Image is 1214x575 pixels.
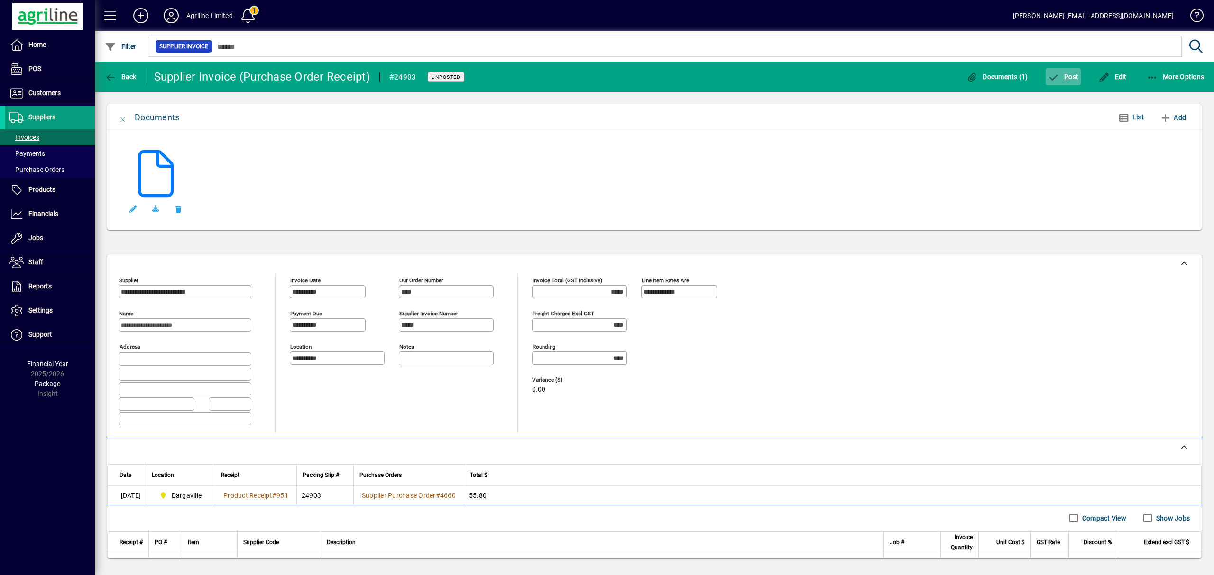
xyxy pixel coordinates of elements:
[28,65,41,72] span: POS
[890,537,904,548] span: Job #
[5,275,95,298] a: Reports
[135,110,179,125] div: Documents
[5,251,95,274] a: Staff
[533,343,555,350] mat-label: Rounding
[28,41,46,48] span: Home
[470,470,1189,480] div: Total $
[9,134,39,141] span: Invoices
[120,537,143,548] span: Receipt #
[172,491,202,500] span: Dargaville
[464,486,1201,505] td: 55.80
[290,310,322,317] mat-label: Payment due
[940,553,978,572] td: 1.0000
[28,89,61,97] span: Customers
[220,490,292,501] a: Product Receipt#951
[27,360,68,368] span: Financial Year
[102,68,139,85] button: Back
[303,470,348,480] div: Packing Slip #
[186,8,233,23] div: Agriline Limited
[359,470,402,480] span: Purchase Orders
[155,537,167,548] span: PO #
[35,380,60,387] span: Package
[105,73,137,81] span: Back
[5,323,95,347] a: Support
[5,81,95,105] a: Customers
[119,277,138,284] mat-label: Supplier
[889,557,904,567] span: 1111
[1084,537,1112,548] span: Discount %
[533,277,602,284] mat-label: Invoice Total (GST inclusive)
[978,553,1030,572] td: 48.5200
[5,178,95,202] a: Products
[28,331,52,338] span: Support
[5,162,95,178] a: Purchase Orders
[947,532,973,553] span: Invoice Quantity
[1160,110,1186,125] span: Add
[470,470,487,480] span: Total $
[642,277,689,284] mat-label: Line item rates are
[5,57,95,81] a: POS
[399,310,458,317] mat-label: Supplier invoice number
[5,226,95,250] a: Jobs
[1098,73,1127,81] span: Edit
[1068,553,1118,572] td: 0.00
[1118,553,1201,572] td: 48.52
[296,486,353,505] td: 24903
[121,198,144,220] button: Edit
[1147,73,1205,81] span: More Options
[389,70,416,85] div: #24903
[290,343,312,350] mat-label: Location
[533,310,594,317] mat-label: Freight charges excl GST
[5,299,95,323] a: Settings
[362,492,436,499] span: Supplier Purchase Order
[1046,68,1081,85] button: Post
[5,145,95,162] a: Payments
[1048,73,1079,81] span: ost
[1096,68,1129,85] button: Edit
[28,306,53,314] span: Settings
[966,73,1028,81] span: Documents (1)
[28,234,43,242] span: Jobs
[221,470,291,480] div: Receipt
[1154,513,1190,523] label: Show Jobs
[5,33,95,57] a: Home
[1144,537,1189,548] span: Extend excl GST $
[276,492,288,499] span: 951
[436,492,440,499] span: #
[303,470,339,480] span: Packing Slip #
[5,202,95,226] a: Financials
[154,69,370,84] div: Supplier Invoice (Purchase Order Receipt)
[9,166,64,173] span: Purchase Orders
[327,537,356,548] span: Description
[1111,109,1151,126] button: List
[28,186,55,193] span: Products
[159,42,208,51] span: Supplier Invoice
[221,470,239,480] span: Receipt
[156,7,186,24] button: Profile
[167,198,190,220] button: Remove
[432,74,460,80] span: Unposted
[112,106,135,129] button: Close
[156,490,205,501] span: Dargaville
[120,470,131,480] span: Date
[272,492,276,499] span: #
[121,491,141,500] span: [DATE]
[148,553,182,572] td: 4660
[108,553,148,572] td: 951
[95,68,147,85] app-page-header-button: Back
[187,557,229,567] div: MISC INDENT
[1013,8,1174,23] div: [PERSON_NAME] [EMAIL_ADDRESS][DOMAIN_NAME]
[399,277,443,284] mat-label: Our order number
[1132,113,1144,121] span: List
[119,310,133,317] mat-label: Name
[1064,73,1068,81] span: P
[290,277,321,284] mat-label: Invoice date
[28,113,55,121] span: Suppliers
[964,68,1030,85] button: Documents (1)
[152,470,174,480] span: Location
[1183,2,1202,33] a: Knowledge Base
[28,282,52,290] span: Reports
[532,377,589,383] span: Variance ($)
[532,386,545,394] span: 0.00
